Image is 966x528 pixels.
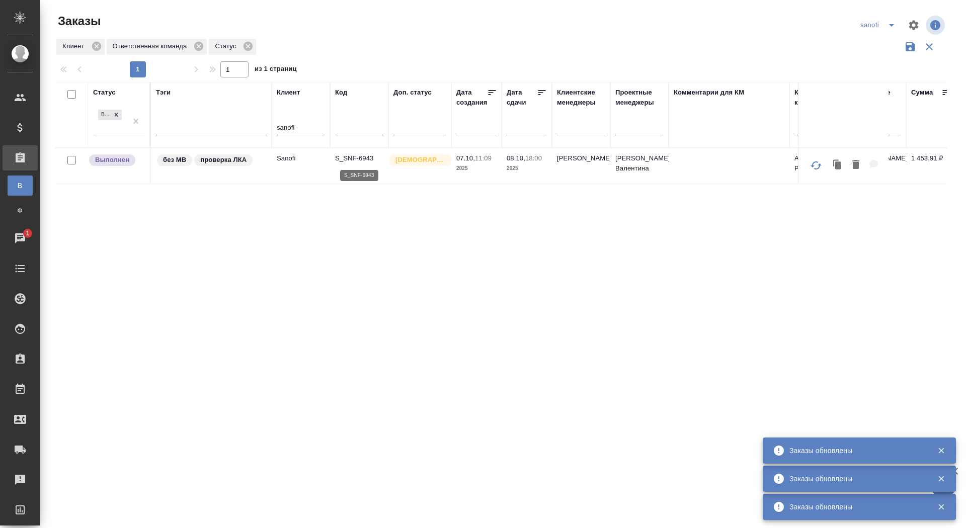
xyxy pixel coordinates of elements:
div: Клиентские менеджеры [557,87,605,108]
button: Закрыть [931,474,951,483]
span: Ф [13,206,28,216]
div: Дата создания [456,87,487,108]
div: split button [858,17,902,33]
button: Сохранить фильтры [901,37,920,56]
p: проверка ЛКА [200,155,247,165]
div: Клиент [56,39,105,55]
button: Закрыть [931,502,951,511]
p: Ответственная команда [113,41,191,51]
p: 08.10, [507,154,525,162]
div: Сумма [911,87,933,98]
p: 2025 [456,163,497,173]
p: 07.10, [456,154,475,162]
div: Клиент [277,87,300,98]
div: Код [335,87,347,98]
span: В [13,181,28,191]
a: В [8,175,33,196]
div: без МВ, проверка ЛКА [156,153,267,167]
p: S_SNF-6943 [335,153,383,163]
div: Выставляется автоматически для первых 3 заказов нового контактного лица. Особое внимание [388,153,446,167]
td: [PERSON_NAME] [552,148,610,184]
div: Заказы обновлены [789,446,922,456]
span: из 1 страниц [255,63,297,77]
a: 1 [3,226,38,251]
div: Проектные менеджеры [615,87,664,108]
div: Статус [93,87,116,98]
p: без МВ [163,155,186,165]
div: Выставляет ПМ после сдачи и проведения начислений. Последний этап для ПМа [88,153,145,167]
span: Настроить таблицу [902,13,926,37]
div: Заказы обновлены [789,502,922,512]
div: Дата сдачи [507,87,537,108]
a: Ф [8,201,33,221]
p: Sanofi [277,153,325,163]
td: 1 453,91 ₽ [906,148,956,184]
td: [PERSON_NAME] Валентина [610,148,669,184]
button: Обновить [804,153,828,178]
p: 2025 [507,163,547,173]
p: Клиент [62,41,88,51]
span: 1 [20,228,35,238]
button: Клонировать [828,155,847,175]
div: Заказы обновлены [789,474,922,484]
p: Статус [215,41,239,51]
div: Ответственная команда [107,39,207,55]
p: 11:09 [475,154,492,162]
button: Сбросить фильтры [920,37,939,56]
div: Статус [209,39,256,55]
p: Выполнен [95,155,129,165]
div: Доп. статус [393,87,432,98]
div: Выполнен [97,109,123,121]
span: Посмотреть информацию [926,16,947,35]
div: Выполнен [98,110,111,120]
button: Закрыть [931,446,951,455]
div: Комментарии для КМ [674,87,744,98]
div: Контрагент клиента [794,87,843,108]
div: Тэги [156,87,171,98]
p: [DEMOGRAPHIC_DATA] [395,155,446,165]
p: АО "Санофи Россия" [794,153,843,173]
button: Удалить [847,155,864,175]
span: Заказы [55,13,101,29]
p: 18:00 [525,154,542,162]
